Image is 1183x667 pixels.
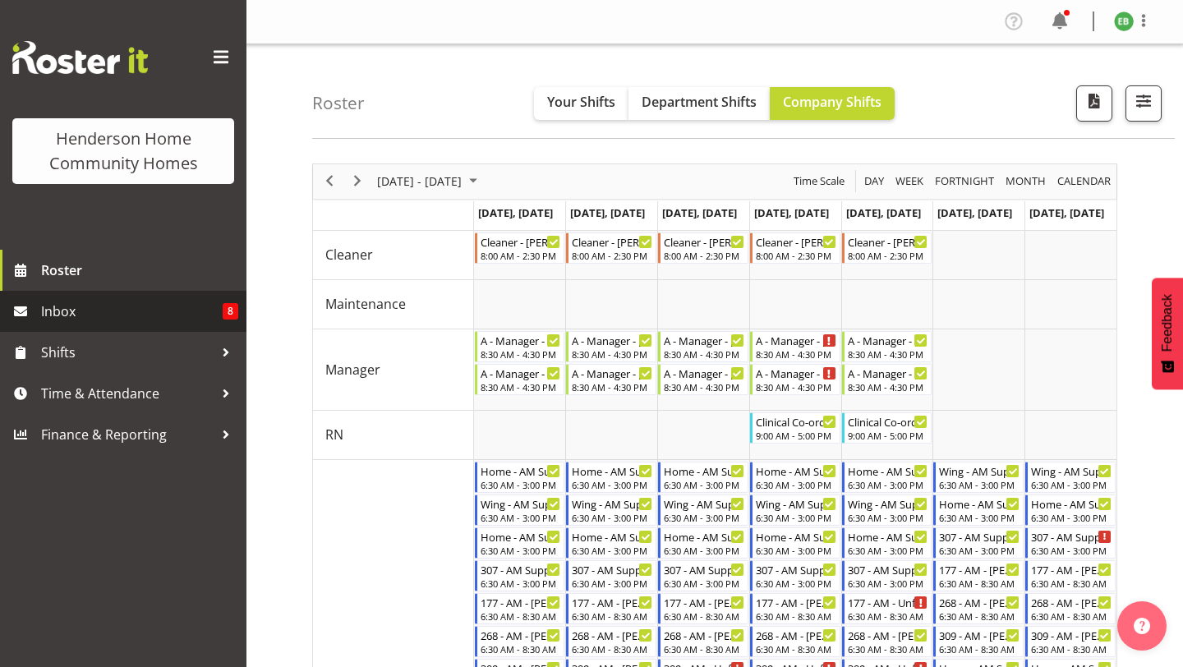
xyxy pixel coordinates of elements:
[933,494,1024,526] div: Support Worker"s event - Home - AM Support 2 - Johanna Molina Begin From Saturday, October 18, 20...
[1160,294,1175,352] span: Feedback
[475,560,565,591] div: Support Worker"s event - 307 - AM Support - Daljeet Prasad Begin From Monday, October 13, 2025 at...
[481,627,561,643] div: 268 - AM - [PERSON_NAME]
[315,164,343,199] div: previous period
[1031,561,1112,577] div: 177 - AM - [PERSON_NAME]
[750,364,840,395] div: Manager"s event - A - Manager - Unfilled Begin From Thursday, October 16, 2025 at 8:30:00 AM GMT+...
[842,232,932,264] div: Cleaner"s event - Cleaner - Emily-Jayne Ashton Begin From Friday, October 17, 2025 at 8:00:00 AM ...
[756,511,836,524] div: 6:30 AM - 3:00 PM
[566,626,656,657] div: Support Worker"s event - 268 - AM - Lovejot Kaur Begin From Tuesday, October 14, 2025 at 6:30:00 ...
[1056,171,1112,191] span: calendar
[572,544,652,557] div: 6:30 AM - 3:00 PM
[662,205,737,220] span: [DATE], [DATE]
[842,462,932,493] div: Support Worker"s event - Home - AM Support 1 - Vanessa Thornley Begin From Friday, October 17, 20...
[939,609,1020,623] div: 6:30 AM - 8:30 AM
[481,478,561,491] div: 6:30 AM - 3:00 PM
[750,494,840,526] div: Support Worker"s event - Wing - AM Support 1 - Liezl Sanchez Begin From Thursday, October 16, 202...
[893,171,927,191] button: Timeline Week
[658,232,748,264] div: Cleaner"s event - Cleaner - Emily-Jayne Ashton Begin From Wednesday, October 15, 2025 at 8:00:00 ...
[664,561,744,577] div: 307 - AM Support - [PERSON_NAME]
[343,164,371,199] div: next period
[572,642,652,655] div: 6:30 AM - 8:30 AM
[570,205,645,220] span: [DATE], [DATE]
[547,93,615,111] span: Your Shifts
[658,462,748,493] div: Support Worker"s event - Home - AM Support 1 - Vanessa Thornley Begin From Wednesday, October 15,...
[481,365,561,381] div: A - Manager - [PERSON_NAME]
[750,331,840,362] div: Manager"s event - A - Manager - Kirsty Crossley Begin From Thursday, October 16, 2025 at 8:30:00 ...
[325,425,343,444] span: RN
[1114,11,1134,31] img: eloise-bailey8534.jpg
[1029,205,1104,220] span: [DATE], [DATE]
[756,347,836,361] div: 8:30 AM - 4:30 PM
[313,411,474,460] td: RN resource
[29,126,218,176] div: Henderson Home Community Homes
[842,364,932,395] div: Manager"s event - A - Manager - Barbara Dunlop Begin From Friday, October 17, 2025 at 8:30:00 AM ...
[848,528,928,545] div: Home - AM Support 2 - [PERSON_NAME]
[481,642,561,655] div: 6:30 AM - 8:30 AM
[1152,278,1183,389] button: Feedback - Show survey
[658,593,748,624] div: Support Worker"s event - 177 - AM - Billie Sothern Begin From Wednesday, October 15, 2025 at 6:30...
[664,594,744,610] div: 177 - AM - [PERSON_NAME]
[658,364,748,395] div: Manager"s event - A - Manager - Barbara Dunlop Begin From Wednesday, October 15, 2025 at 8:30:00 ...
[572,462,652,479] div: Home - AM Support 1 - [PERSON_NAME]
[848,233,928,250] div: Cleaner - [PERSON_NAME]
[1025,527,1116,559] div: Support Worker"s event - 307 - AM Support - Unfilled Begin From Sunday, October 19, 2025 at 6:30:...
[783,93,881,111] span: Company Shifts
[756,577,836,590] div: 6:30 AM - 3:00 PM
[756,642,836,655] div: 6:30 AM - 8:30 AM
[312,94,365,113] h4: Roster
[846,205,921,220] span: [DATE], [DATE]
[756,627,836,643] div: 268 - AM - [PERSON_NAME]
[756,365,836,381] div: A - Manager - Unfilled
[664,249,744,262] div: 8:00 AM - 2:30 PM
[41,258,238,283] span: Roster
[937,205,1012,220] span: [DATE], [DATE]
[932,171,997,191] button: Fortnight
[481,380,561,393] div: 8:30 AM - 4:30 PM
[1134,618,1150,634] img: help-xxl-2.png
[842,494,932,526] div: Support Worker"s event - Wing - AM Support 1 - Brijesh (BK) Kachhadiya Begin From Friday, October...
[756,594,836,610] div: 177 - AM - [PERSON_NAME]
[842,560,932,591] div: Support Worker"s event - 307 - AM Support - Yuxi Ji Begin From Friday, October 17, 2025 at 6:30:0...
[1031,528,1112,545] div: 307 - AM Support - Unfilled
[792,171,846,191] span: Time Scale
[848,462,928,479] div: Home - AM Support 1 - [PERSON_NAME]
[475,364,565,395] div: Manager"s event - A - Manager - Barbara Dunlop Begin From Monday, October 13, 2025 at 8:30:00 AM ...
[664,528,744,545] div: Home - AM Support 2 - [PERSON_NAME]
[41,381,214,406] span: Time & Attendance
[756,413,836,430] div: Clinical Co-ordinator - [PERSON_NAME]
[664,577,744,590] div: 6:30 AM - 3:00 PM
[756,478,836,491] div: 6:30 AM - 3:00 PM
[848,478,928,491] div: 6:30 AM - 3:00 PM
[939,577,1020,590] div: 6:30 AM - 8:30 AM
[481,594,561,610] div: 177 - AM - [PERSON_NAME]
[347,171,369,191] button: Next
[481,528,561,545] div: Home - AM Support 2 - [PERSON_NAME]
[12,41,148,74] img: Rosterit website logo
[750,412,840,444] div: RN"s event - Clinical Co-ordinator - Johanna Molina Begin From Thursday, October 16, 2025 at 9:00...
[848,429,928,442] div: 9:00 AM - 5:00 PM
[1004,171,1047,191] span: Month
[939,528,1020,545] div: 307 - AM Support - [PERSON_NAME]
[750,527,840,559] div: Support Worker"s event - Home - AM Support 2 - Eloise Bailey Begin From Thursday, October 16, 202...
[939,642,1020,655] div: 6:30 AM - 8:30 AM
[572,495,652,512] div: Wing - AM Support 1 - [PERSON_NAME] (BK) [PERSON_NAME]
[756,462,836,479] div: Home - AM Support 1 - [PERSON_NAME]
[313,231,474,280] td: Cleaner resource
[664,627,744,643] div: 268 - AM - [PERSON_NAME]
[1031,577,1112,590] div: 6:30 AM - 8:30 AM
[933,560,1024,591] div: Support Worker"s event - 177 - AM - Liezl Sanchez Begin From Saturday, October 18, 2025 at 6:30:0...
[939,478,1020,491] div: 6:30 AM - 3:00 PM
[566,593,656,624] div: Support Worker"s event - 177 - AM - Billie Sothern Begin From Tuesday, October 14, 2025 at 6:30:0...
[572,511,652,524] div: 6:30 AM - 3:00 PM
[862,171,887,191] button: Timeline Day
[863,171,886,191] span: Day
[1003,171,1049,191] button: Timeline Month
[658,527,748,559] div: Support Worker"s event - Home - AM Support 2 - Maria Cerbas Begin From Wednesday, October 15, 202...
[1076,85,1112,122] button: Download a PDF of the roster according to the set date range.
[1031,478,1112,491] div: 6:30 AM - 3:00 PM
[1031,511,1112,524] div: 6:30 AM - 3:00 PM
[750,560,840,591] div: Support Worker"s event - 307 - AM Support - Yuxi Ji Begin From Thursday, October 16, 2025 at 6:30...
[375,171,485,191] button: October 2025
[756,233,836,250] div: Cleaner - [PERSON_NAME]
[566,494,656,526] div: Support Worker"s event - Wing - AM Support 1 - Brijesh (BK) Kachhadiya Begin From Tuesday, Octobe...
